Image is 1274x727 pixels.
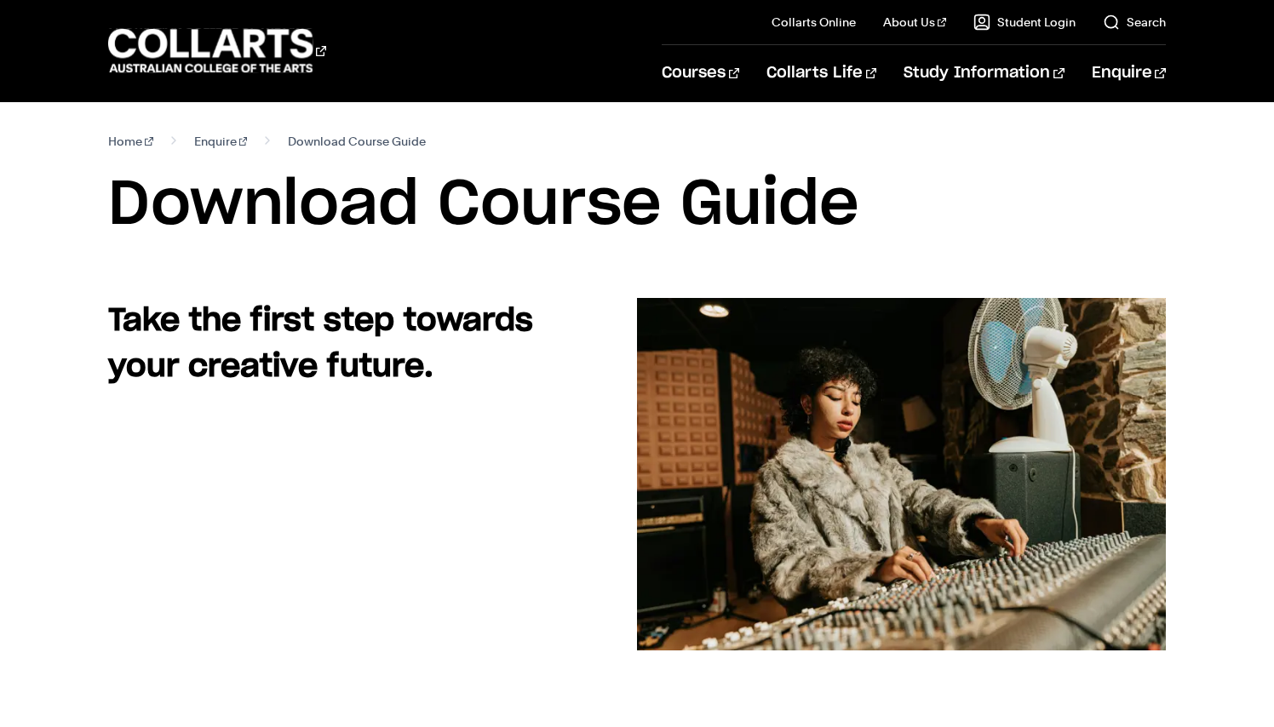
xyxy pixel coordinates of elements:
[108,306,533,382] strong: Take the first step towards your creative future.
[194,129,248,153] a: Enquire
[973,14,1076,31] a: Student Login
[883,14,946,31] a: About Us
[772,14,856,31] a: Collarts Online
[288,129,426,153] span: Download Course Guide
[1103,14,1166,31] a: Search
[108,26,326,75] div: Go to homepage
[766,45,876,101] a: Collarts Life
[662,45,739,101] a: Courses
[904,45,1064,101] a: Study Information
[108,167,1166,243] h1: Download Course Guide
[108,129,153,153] a: Home
[1092,45,1166,101] a: Enquire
